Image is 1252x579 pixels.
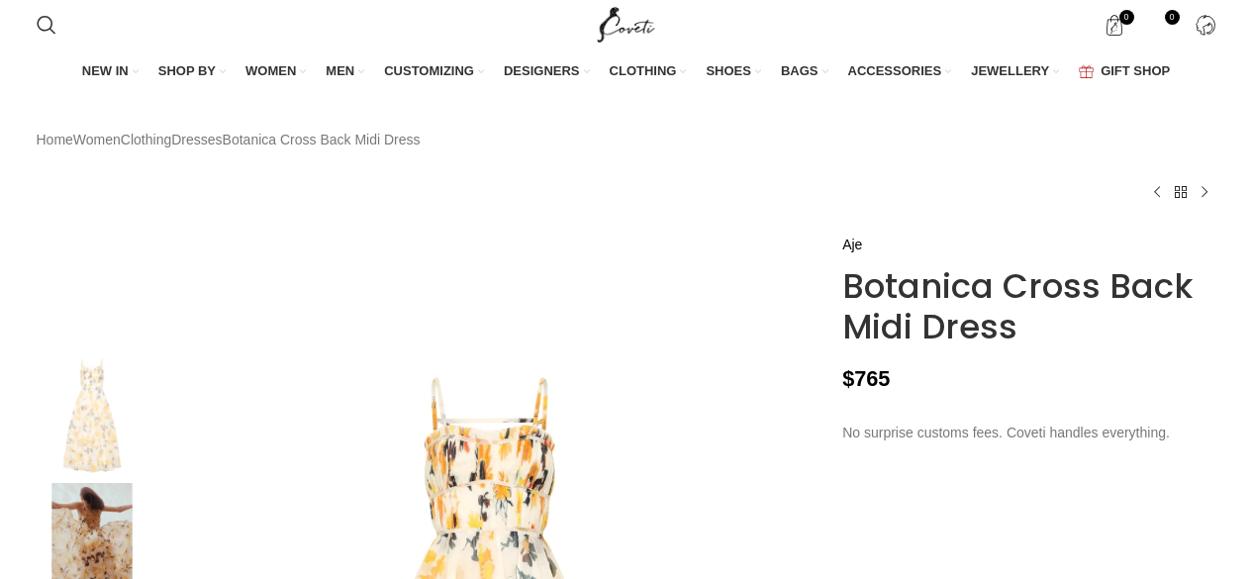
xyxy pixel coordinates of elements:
[158,51,226,93] a: SHOP BY
[121,129,171,150] a: Clothing
[1079,65,1094,78] img: GiftBag
[610,62,677,80] span: CLOTHING
[73,129,121,150] a: Women
[781,51,828,93] a: BAGS
[384,62,474,80] span: CUSTOMIZING
[37,129,421,150] nav: Breadcrumb
[1193,180,1216,204] a: Next product
[32,357,152,473] img: Aje Multicolour Dresses
[842,366,854,391] span: $
[848,51,952,93] a: ACCESSORIES
[971,51,1059,93] a: JEWELLERY
[326,62,354,80] span: MEN
[1165,10,1180,25] span: 0
[326,51,364,93] a: MEN
[842,234,862,255] a: Aje
[27,5,66,45] a: Search
[384,51,484,93] a: CUSTOMIZING
[971,62,1049,80] span: JEWELLERY
[158,62,216,80] span: SHOP BY
[706,62,751,80] span: SHOES
[1101,62,1170,80] span: GIFT SHOP
[245,51,306,93] a: WOMEN
[848,62,942,80] span: ACCESSORIES
[1079,51,1170,93] a: GIFT SHOP
[82,62,129,80] span: NEW IN
[842,366,890,391] bdi: 765
[842,266,1215,347] h1: Botanica Cross Back Midi Dress
[842,422,1215,443] p: No surprise customs fees. Coveti handles everything.
[781,62,819,80] span: BAGS
[1140,5,1181,45] a: 0
[1140,5,1181,45] div: My Wishlist
[1095,5,1135,45] a: 0
[82,51,139,93] a: NEW IN
[504,62,580,80] span: DESIGNERS
[504,51,590,93] a: DESIGNERS
[1119,10,1134,25] span: 0
[245,62,296,80] span: WOMEN
[37,129,73,150] a: Home
[706,51,761,93] a: SHOES
[593,16,659,32] a: Site logo
[27,51,1226,93] div: Main navigation
[610,51,687,93] a: CLOTHING
[171,129,222,150] a: Dresses
[1145,180,1169,204] a: Previous product
[223,129,421,150] span: Botanica Cross Back Midi Dress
